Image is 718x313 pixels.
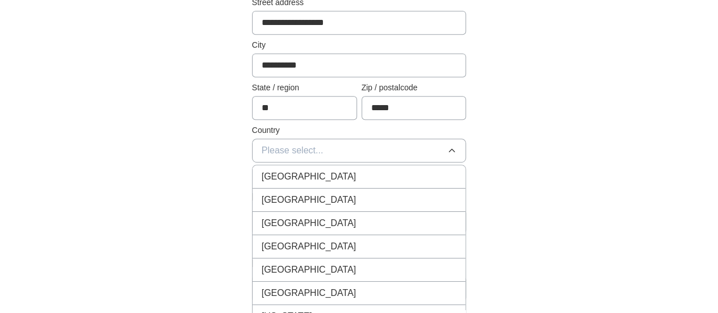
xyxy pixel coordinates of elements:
label: Zip / postalcode [362,82,467,94]
span: [GEOGRAPHIC_DATA] [262,170,356,183]
button: Please select... [252,139,467,162]
span: [GEOGRAPHIC_DATA] [262,286,356,300]
label: City [252,39,467,51]
span: [GEOGRAPHIC_DATA] [262,263,356,277]
span: [GEOGRAPHIC_DATA] [262,240,356,253]
span: [GEOGRAPHIC_DATA] [262,216,356,230]
span: [GEOGRAPHIC_DATA] [262,193,356,207]
label: Country [252,124,467,136]
label: State / region [252,82,357,94]
span: Please select... [262,144,324,157]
